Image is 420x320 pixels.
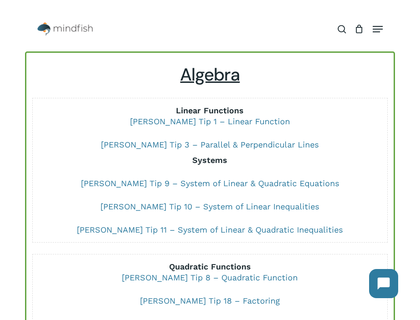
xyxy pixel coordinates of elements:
[25,18,395,41] header: Main Menu
[100,202,319,211] a: [PERSON_NAME] Tip 10 – System of Linear Inequalities
[350,18,368,41] a: Cart
[81,178,339,188] a: [PERSON_NAME] Tip 9 – System of Linear & Quadratic Equations
[360,260,407,307] iframe: Chatbot
[101,140,319,149] a: [PERSON_NAME] Tip 3 – Parallel & Perpendicular Lines
[37,22,93,36] img: Mindfish Test Prep & Academics
[373,25,383,34] a: Navigation Menu
[180,63,240,86] u: Algebra
[169,262,251,271] strong: Quadratic Functions
[122,273,298,282] a: [PERSON_NAME] Tip 8 – Quadratic Function
[192,155,227,165] b: Systems
[77,225,343,234] a: [PERSON_NAME] Tip 11 – System of Linear & Quadratic Inequalities
[130,117,290,126] a: [PERSON_NAME] Tip 1 – Linear Function
[176,106,244,115] strong: Linear Functions
[140,296,280,305] a: [PERSON_NAME] Tip 18 – Factoring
